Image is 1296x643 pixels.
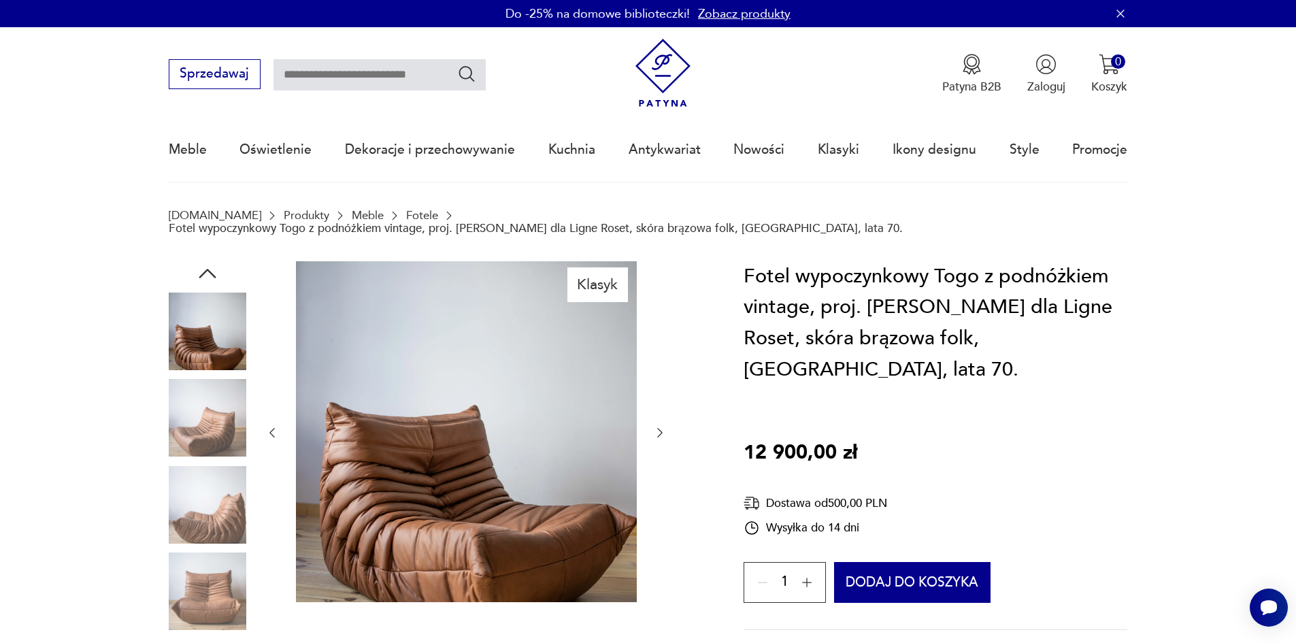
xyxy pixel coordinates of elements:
[1027,54,1065,95] button: Zaloguj
[629,118,701,181] a: Antykwariat
[818,118,859,181] a: Klasyki
[733,118,784,181] a: Nowości
[744,520,887,536] div: Wysyłka do 14 dni
[629,39,697,108] img: Patyna - sklep z meblami i dekoracjami vintage
[781,577,788,588] span: 1
[744,261,1127,385] h1: Fotel wypoczynkowy Togo z podnóżkiem vintage, proj. [PERSON_NAME] dla Ligne Roset, skóra brązowa ...
[406,209,438,222] a: Fotele
[169,69,261,80] a: Sprzedawaj
[352,209,384,222] a: Meble
[744,438,857,469] p: 12 900,00 zł
[169,466,246,544] img: Zdjęcie produktu Fotel wypoczynkowy Togo z podnóżkiem vintage, proj. M. Ducaroy dla Ligne Roset, ...
[284,209,329,222] a: Produkty
[239,118,312,181] a: Oświetlenie
[1091,54,1127,95] button: 0Koszyk
[345,118,515,181] a: Dekoracje i przechowywanie
[296,261,637,602] img: Zdjęcie produktu Fotel wypoczynkowy Togo z podnóżkiem vintage, proj. M. Ducaroy dla Ligne Roset, ...
[505,5,690,22] p: Do -25% na domowe biblioteczki!
[1027,79,1065,95] p: Zaloguj
[744,495,887,512] div: Dostawa od 500,00 PLN
[169,379,246,457] img: Zdjęcie produktu Fotel wypoczynkowy Togo z podnóżkiem vintage, proj. M. Ducaroy dla Ligne Roset, ...
[169,118,207,181] a: Meble
[169,293,246,370] img: Zdjęcie produktu Fotel wypoczynkowy Togo z podnóżkiem vintage, proj. M. Ducaroy dla Ligne Roset, ...
[567,267,628,301] div: Klasyk
[942,79,1001,95] p: Patyna B2B
[744,495,760,512] img: Ikona dostawy
[169,59,261,89] button: Sprzedawaj
[1035,54,1057,75] img: Ikonka użytkownika
[698,5,791,22] a: Zobacz produkty
[1091,79,1127,95] p: Koszyk
[548,118,595,181] a: Kuchnia
[457,64,477,84] button: Szukaj
[834,562,991,603] button: Dodaj do koszyka
[1099,54,1120,75] img: Ikona koszyka
[169,553,246,630] img: Zdjęcie produktu Fotel wypoczynkowy Togo z podnóżkiem vintage, proj. M. Ducaroy dla Ligne Roset, ...
[169,209,261,222] a: [DOMAIN_NAME]
[942,54,1001,95] button: Patyna B2B
[1250,589,1288,627] iframe: Smartsupp widget button
[1111,54,1125,69] div: 0
[942,54,1001,95] a: Ikona medaluPatyna B2B
[1072,118,1127,181] a: Promocje
[1010,118,1040,181] a: Style
[893,118,976,181] a: Ikony designu
[169,222,903,235] p: Fotel wypoczynkowy Togo z podnóżkiem vintage, proj. [PERSON_NAME] dla Ligne Roset, skóra brązowa ...
[961,54,982,75] img: Ikona medalu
